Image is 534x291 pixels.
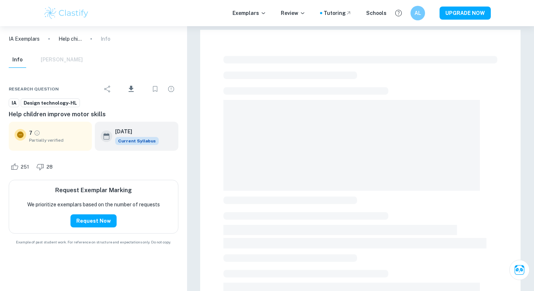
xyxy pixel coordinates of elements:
a: IA [9,98,19,108]
button: Info [9,52,26,68]
h6: [DATE] [115,128,153,136]
a: Grade partially verified [34,130,40,136]
span: 28 [43,163,57,171]
p: Review [281,9,306,17]
p: We prioritize exemplars based on the number of requests [27,201,160,209]
div: Like [9,161,33,173]
img: Clastify logo [43,6,89,20]
button: UPGRADE NOW [440,7,491,20]
h6: AL [414,9,422,17]
button: AL [410,6,425,20]
a: Schools [366,9,387,17]
button: Help and Feedback [392,7,405,19]
span: Design technology-HL [21,100,80,107]
p: Info [101,35,110,43]
a: IA Exemplars [9,35,40,43]
button: Ask Clai [509,260,530,280]
div: Dislike [35,161,57,173]
span: Current Syllabus [115,137,159,145]
div: Download [116,80,146,98]
h6: Request Exemplar Marking [55,186,132,195]
span: 251 [17,163,33,171]
div: This exemplar is based on the current syllabus. Feel free to refer to it for inspiration/ideas wh... [115,137,159,145]
p: 7 [29,129,32,137]
span: Partially verified [29,137,86,144]
a: Tutoring [324,9,352,17]
p: Help children improve motor skills [58,35,82,43]
span: Example of past student work. For reference on structure and expectations only. Do not copy. [9,239,178,245]
div: Report issue [164,82,178,96]
span: Research question [9,86,59,92]
p: Exemplars [232,9,266,17]
div: Share [100,82,115,96]
button: Request Now [70,214,117,227]
div: Bookmark [148,82,162,96]
span: IA [9,100,19,107]
a: Design technology-HL [21,98,80,108]
h6: Help children improve motor skills [9,110,178,119]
